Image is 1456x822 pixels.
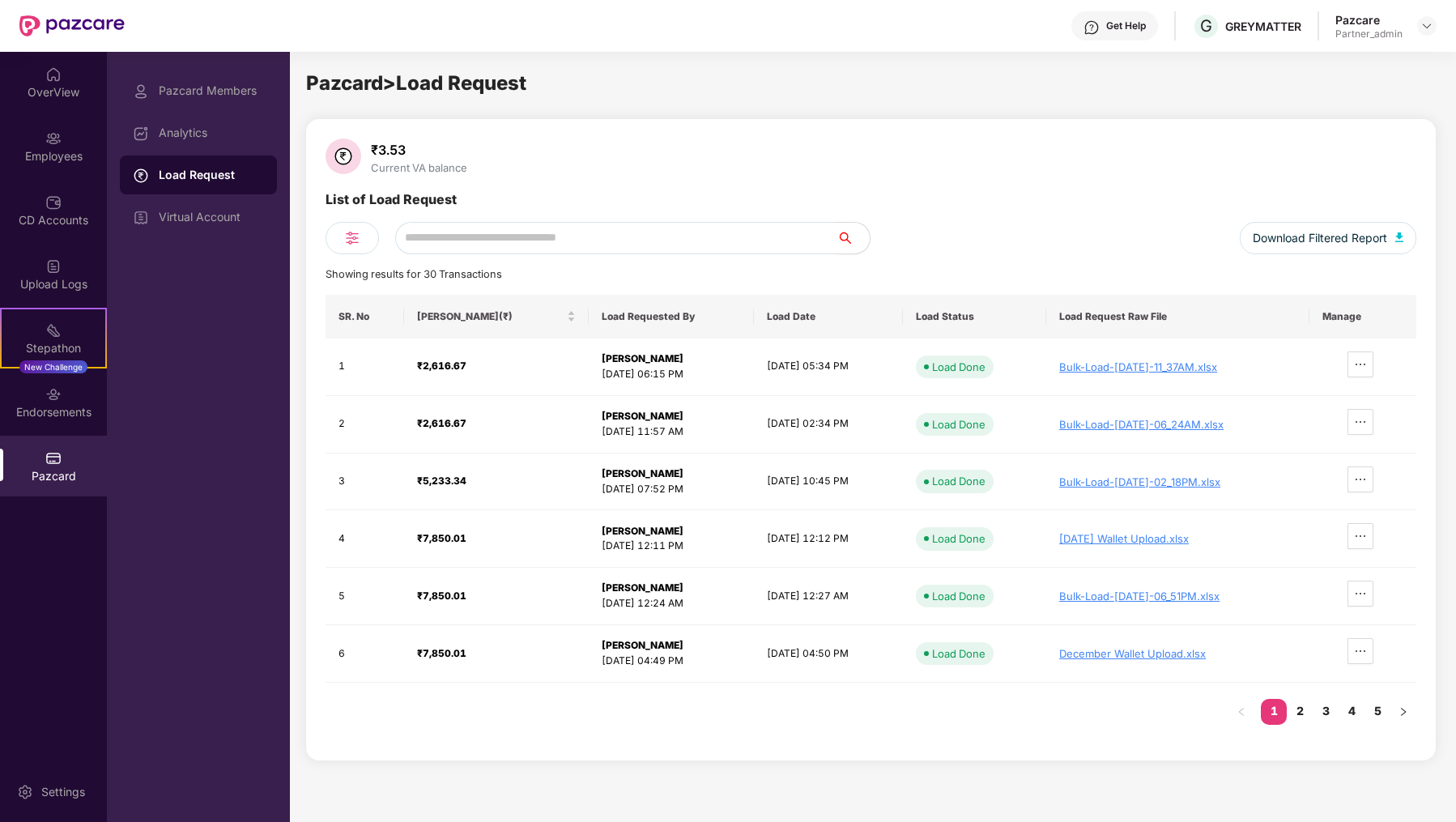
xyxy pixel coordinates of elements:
div: [DATE] Wallet Upload.xlsx [1059,532,1296,545]
strong: ₹2,616.67 [417,417,466,429]
div: List of Load Request [326,190,457,222]
span: ellipsis [1348,415,1373,428]
div: Bulk-Load-[DATE]-06_51PM.xlsx [1059,590,1296,603]
td: [DATE] 10:45 PM [754,454,903,511]
div: GREYMATTER [1225,19,1301,34]
span: ellipsis [1348,587,1373,600]
img: svg+xml;base64,PHN2ZyBpZD0iRGFzaGJvYXJkIiB4bWxucz0iaHR0cDovL3d3dy53My5vcmcvMjAwMC9zdmciIHdpZHRoPS... [133,126,149,142]
td: 1 [326,339,404,396]
div: Bulk-Load-[DATE]-06_24AM.xlsx [1059,418,1296,431]
div: Pazcard Members [159,84,264,97]
span: Download Filtered Report [1253,229,1387,247]
div: [DATE] 07:52 PM [602,482,741,497]
th: Manage [1309,295,1416,339]
div: Load Done [932,530,986,547]
img: svg+xml;base64,PHN2ZyBpZD0iVmlydHVhbF9BY2NvdW50IiBkYXRhLW5hbWU9IlZpcnR1YWwgQWNjb3VudCIgeG1sbnM9Im... [133,210,149,226]
button: ellipsis [1347,638,1373,664]
button: ellipsis [1347,523,1373,549]
div: Load Done [932,416,986,432]
span: ellipsis [1348,358,1373,371]
img: svg+xml;base64,PHN2ZyBpZD0iVXBsb2FkX0xvZ3MiIGRhdGEtbmFtZT0iVXBsb2FkIExvZ3MiIHhtbG5zPSJodHRwOi8vd3... [45,258,62,275]
button: Download Filtered Report [1240,222,1416,254]
button: ellipsis [1347,409,1373,435]
img: svg+xml;base64,PHN2ZyB4bWxucz0iaHR0cDovL3d3dy53My5vcmcvMjAwMC9zdmciIHdpZHRoPSIzNiIgaGVpZ2h0PSIzNi... [326,138,361,174]
th: Load Status [903,295,1046,339]
td: 3 [326,454,404,511]
td: [DATE] 02:34 PM [754,396,903,454]
div: Load Done [932,645,986,662]
td: [DATE] 12:12 PM [754,510,903,568]
img: svg+xml;base64,PHN2ZyBpZD0iRHJvcGRvd24tMzJ4MzIiIHhtbG5zPSJodHRwOi8vd3d3LnczLm9yZy8yMDAwL3N2ZyIgd2... [1420,19,1433,32]
img: svg+xml;base64,PHN2ZyBpZD0iUGF6Y2FyZCIgeG1sbnM9Imh0dHA6Ly93d3cudzMub3JnLzIwMDAvc3ZnIiB3aWR0aD0iMj... [45,450,62,466]
div: [DATE] 11:57 AM [602,424,741,440]
div: Get Help [1106,19,1146,32]
span: ellipsis [1348,530,1373,543]
img: svg+xml;base64,PHN2ZyBpZD0iQ0RfQWNjb3VudHMiIGRhdGEtbmFtZT0iQ0QgQWNjb3VudHMiIHhtbG5zPSJodHRwOi8vd3... [45,194,62,211]
td: 2 [326,396,404,454]
button: ellipsis [1347,466,1373,492]
div: Load Done [932,588,986,604]
strong: ₹7,850.01 [417,532,466,544]
span: [PERSON_NAME](₹) [417,310,564,323]
div: ₹3.53 [368,142,470,158]
div: Pazcare [1335,12,1403,28]
li: Next Page [1390,699,1416,725]
strong: ₹2,616.67 [417,360,466,372]
div: Analytics [159,126,264,139]
th: Load Date [754,295,903,339]
td: 5 [326,568,404,625]
li: 5 [1364,699,1390,725]
span: ellipsis [1348,645,1373,658]
td: 6 [326,625,404,683]
span: Pazcard > Load Request [306,71,526,95]
div: Partner_admin [1335,28,1403,40]
img: svg+xml;base64,PHN2ZyBpZD0iUHJvZmlsZSIgeG1sbnM9Imh0dHA6Ly93d3cudzMub3JnLzIwMDAvc3ZnIiB3aWR0aD0iMj... [133,83,149,100]
div: Bulk-Load-[DATE]-11_37AM.xlsx [1059,360,1296,373]
img: svg+xml;base64,PHN2ZyBpZD0iRW5kb3JzZW1lbnRzIiB4bWxucz0iaHR0cDovL3d3dy53My5vcmcvMjAwMC9zdmciIHdpZH... [45,386,62,402]
strong: [PERSON_NAME] [602,410,683,422]
button: ellipsis [1347,351,1373,377]
span: right [1399,707,1408,717]
button: ellipsis [1347,581,1373,607]
strong: [PERSON_NAME] [602,639,683,651]
li: 2 [1287,699,1313,725]
div: Stepathon [2,340,105,356]
div: Load Done [932,473,986,489]
td: [DATE] 04:50 PM [754,625,903,683]
strong: [PERSON_NAME] [602,467,683,479]
div: [DATE] 06:15 PM [602,367,741,382]
img: svg+xml;base64,PHN2ZyBpZD0iSGVscC0zMngzMiIgeG1sbnM9Imh0dHA6Ly93d3cudzMub3JnLzIwMDAvc3ZnIiB3aWR0aD... [1083,19,1100,36]
div: Virtual Account [159,211,264,224]
div: [DATE] 12:11 PM [602,539,741,554]
a: 5 [1364,699,1390,723]
span: search [837,232,870,245]
td: [DATE] 05:34 PM [754,339,903,396]
div: December Wallet Upload.xlsx [1059,647,1296,660]
strong: ₹7,850.01 [417,647,466,659]
div: Settings [36,784,90,800]
div: Load Request [159,167,264,183]
th: Load Requested By [589,295,754,339]
img: svg+xml;base64,PHN2ZyBpZD0iTG9hZF9SZXF1ZXN0IiBkYXRhLW5hbWU9IkxvYWQgUmVxdWVzdCIgeG1sbnM9Imh0dHA6Ly... [133,168,149,184]
strong: [PERSON_NAME] [602,581,683,594]
li: 1 [1261,699,1287,725]
td: 4 [326,510,404,568]
strong: ₹7,850.01 [417,590,466,602]
th: Load Amount(₹) [404,295,589,339]
div: [DATE] 04:49 PM [602,654,741,669]
img: svg+xml;base64,PHN2ZyB4bWxucz0iaHR0cDovL3d3dy53My5vcmcvMjAwMC9zdmciIHdpZHRoPSIyNCIgaGVpZ2h0PSIyNC... [343,228,362,248]
div: New Challenge [19,360,87,373]
div: Load Done [932,359,986,375]
span: left [1237,707,1246,717]
div: Current VA balance [368,161,470,174]
button: right [1390,699,1416,725]
img: svg+xml;base64,PHN2ZyBpZD0iU2V0dGluZy0yMHgyMCIgeG1sbnM9Imh0dHA6Ly93d3cudzMub3JnLzIwMDAvc3ZnIiB3aW... [17,784,33,800]
a: 2 [1287,699,1313,723]
img: New Pazcare Logo [19,15,125,36]
span: Showing results for 30 Transactions [326,268,502,280]
button: left [1228,699,1254,725]
img: svg+xml;base64,PHN2ZyBpZD0iRW1wbG95ZWVzIiB4bWxucz0iaHR0cDovL3d3dy53My5vcmcvMjAwMC9zdmciIHdpZHRoPS... [45,130,62,147]
strong: ₹5,233.34 [417,475,466,487]
th: SR. No [326,295,404,339]
strong: [PERSON_NAME] [602,352,683,364]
